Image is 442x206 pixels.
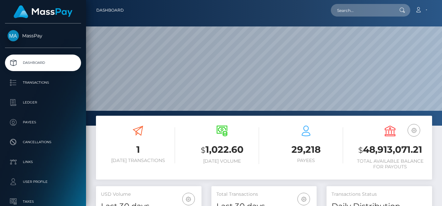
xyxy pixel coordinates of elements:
[216,191,312,198] h5: Total Transactions
[185,158,259,164] h6: [DATE] Volume
[8,137,78,147] p: Cancellations
[353,143,427,157] h3: 48,913,071.21
[8,177,78,187] p: User Profile
[269,158,343,163] h6: Payees
[5,174,81,190] a: User Profile
[353,158,427,170] h6: Total Available Balance for Payouts
[331,4,393,17] input: Search...
[5,94,81,111] a: Ledger
[201,145,205,155] small: $
[5,55,81,71] a: Dashboard
[101,191,197,198] h5: USD Volume
[14,5,72,18] img: MassPay Logo
[5,154,81,170] a: Links
[331,191,427,198] h5: Transactions Status
[8,98,78,107] p: Ledger
[5,114,81,131] a: Payees
[101,143,175,156] h3: 1
[8,117,78,127] p: Payees
[358,145,363,155] small: $
[5,74,81,91] a: Transactions
[96,3,124,17] a: Dashboard
[101,158,175,163] h6: [DATE] Transactions
[8,157,78,167] p: Links
[8,30,19,41] img: MassPay
[269,143,343,156] h3: 29,218
[8,58,78,68] p: Dashboard
[5,33,81,39] span: MassPay
[8,78,78,88] p: Transactions
[5,134,81,150] a: Cancellations
[185,143,259,157] h3: 1,022.60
